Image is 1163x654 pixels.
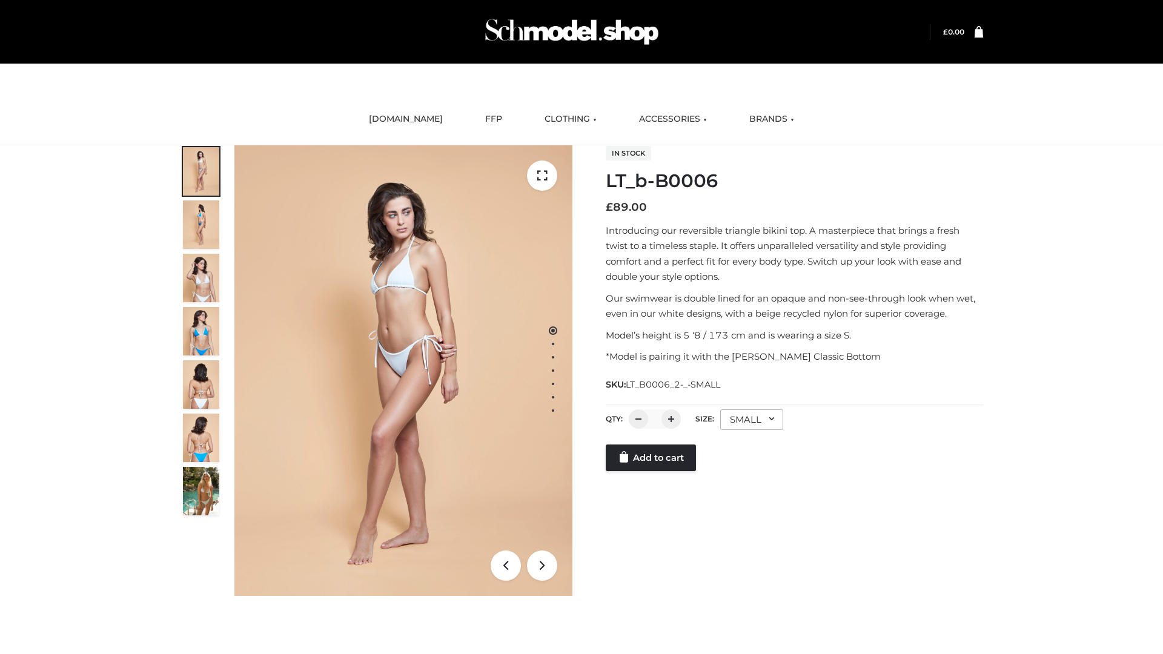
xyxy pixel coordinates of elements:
img: ArielClassicBikiniTop_CloudNine_AzureSky_OW114ECO_1 [234,145,572,596]
a: Add to cart [606,444,696,471]
a: [DOMAIN_NAME] [360,106,452,133]
span: £ [943,27,948,36]
bdi: 89.00 [606,200,647,214]
a: CLOTHING [535,106,606,133]
img: ArielClassicBikiniTop_CloudNine_AzureSky_OW114ECO_1-scaled.jpg [183,147,219,196]
h1: LT_b-B0006 [606,170,983,192]
img: ArielClassicBikiniTop_CloudNine_AzureSky_OW114ECO_3-scaled.jpg [183,254,219,302]
img: ArielClassicBikiniTop_CloudNine_AzureSky_OW114ECO_8-scaled.jpg [183,414,219,462]
div: SMALL [720,409,783,430]
span: In stock [606,146,651,160]
span: £ [606,200,613,214]
img: Schmodel Admin 964 [481,8,663,56]
a: ACCESSORIES [630,106,716,133]
label: Size: [695,414,714,423]
bdi: 0.00 [943,27,964,36]
label: QTY: [606,414,623,423]
img: Arieltop_CloudNine_AzureSky2.jpg [183,467,219,515]
p: Introducing our reversible triangle bikini top. A masterpiece that brings a fresh twist to a time... [606,223,983,285]
img: ArielClassicBikiniTop_CloudNine_AzureSky_OW114ECO_2-scaled.jpg [183,200,219,249]
img: ArielClassicBikiniTop_CloudNine_AzureSky_OW114ECO_7-scaled.jpg [183,360,219,409]
a: £0.00 [943,27,964,36]
a: FFP [476,106,511,133]
span: SKU: [606,377,721,392]
img: ArielClassicBikiniTop_CloudNine_AzureSky_OW114ECO_4-scaled.jpg [183,307,219,355]
a: BRANDS [740,106,803,133]
span: LT_B0006_2-_-SMALL [626,379,720,390]
p: Model’s height is 5 ‘8 / 173 cm and is wearing a size S. [606,328,983,343]
p: Our swimwear is double lined for an opaque and non-see-through look when wet, even in our white d... [606,291,983,322]
p: *Model is pairing it with the [PERSON_NAME] Classic Bottom [606,349,983,365]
